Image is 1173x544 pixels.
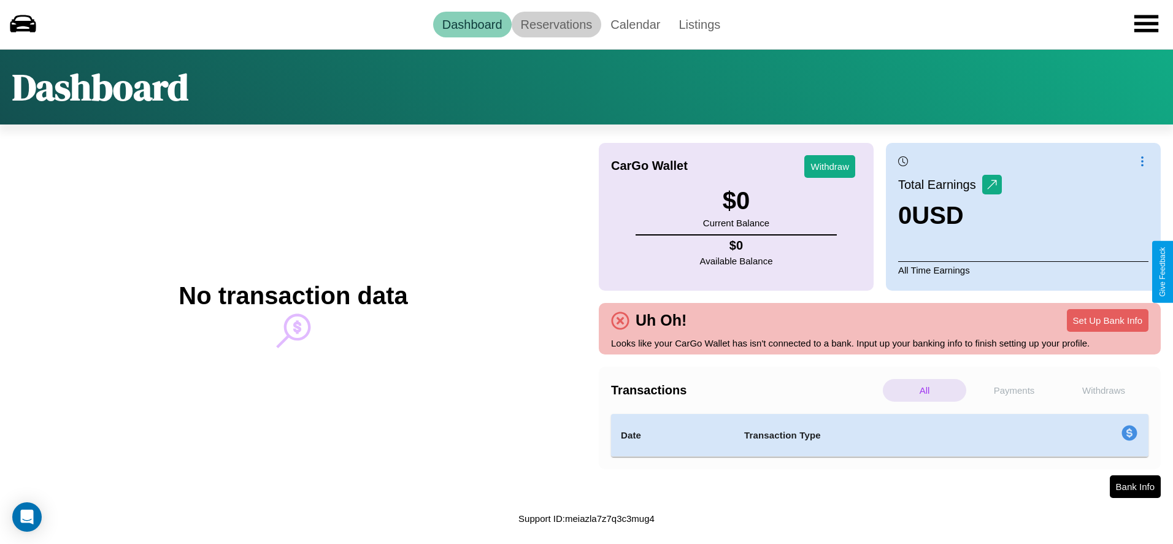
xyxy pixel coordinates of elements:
p: Available Balance [700,253,773,269]
div: Give Feedback [1158,247,1167,297]
p: Current Balance [703,215,769,231]
button: Bank Info [1110,475,1161,498]
p: Withdraws [1062,379,1145,402]
p: All [883,379,966,402]
a: Reservations [512,12,602,37]
h3: $ 0 [703,187,769,215]
h1: Dashboard [12,62,188,112]
h4: CarGo Wallet [611,159,688,173]
button: Withdraw [804,155,855,178]
button: Set Up Bank Info [1067,309,1148,332]
h2: No transaction data [179,282,407,310]
h4: $ 0 [700,239,773,253]
a: Dashboard [433,12,512,37]
div: Open Intercom Messenger [12,502,42,532]
a: Calendar [601,12,669,37]
table: simple table [611,414,1148,457]
h3: 0 USD [898,202,1002,229]
a: Listings [669,12,729,37]
h4: Transactions [611,383,880,397]
p: Payments [972,379,1056,402]
p: Looks like your CarGo Wallet has isn't connected to a bank. Input up your banking info to finish ... [611,335,1148,351]
h4: Date [621,428,725,443]
p: Support ID: meiazla7z7q3c3mug4 [518,510,655,527]
p: Total Earnings [898,174,982,196]
p: All Time Earnings [898,261,1148,278]
h4: Uh Oh! [629,312,693,329]
h4: Transaction Type [744,428,1021,443]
